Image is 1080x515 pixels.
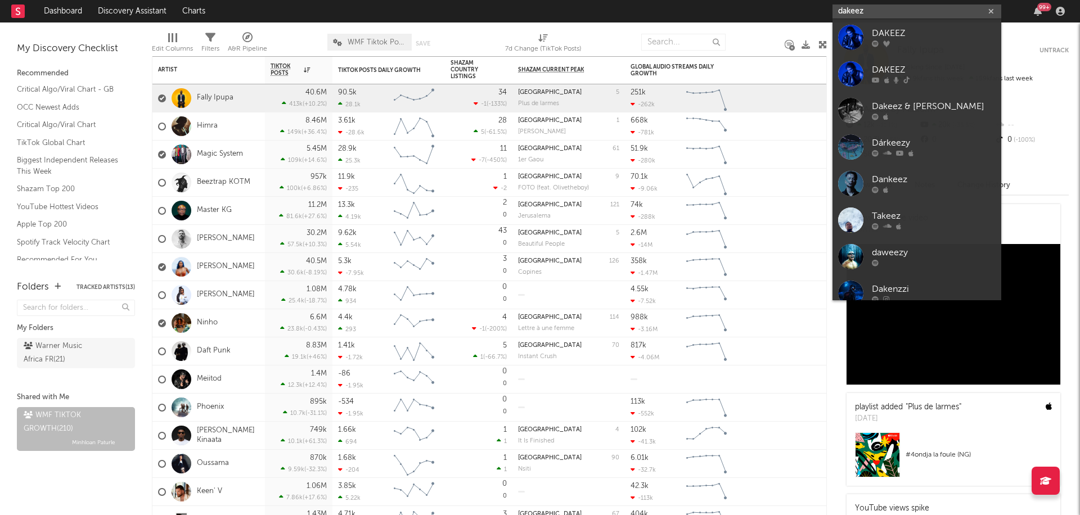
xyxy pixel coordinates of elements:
div: -534 [338,398,354,405]
svg: Chart title [681,141,732,169]
svg: Chart title [681,84,732,112]
a: Keen' V [197,487,222,496]
div: A&R Pipeline [228,42,267,56]
span: 30.6k [287,270,304,276]
div: 817k [631,342,646,349]
div: 934 [338,297,357,305]
div: 4 [615,426,619,433]
div: 40.6M [305,89,327,96]
span: 1 [480,354,483,360]
input: Search for artists [832,4,1001,19]
a: DAKEEZ [832,56,1001,92]
div: 1.08M [307,286,327,293]
div: [GEOGRAPHIC_DATA] [518,314,582,320]
a: Biggest Independent Releases This Week [17,154,124,177]
a: [PERSON_NAME] [197,234,255,243]
a: Shazam Top 200 [17,183,124,195]
div: 28.9k [338,145,357,152]
div: 70 [612,342,619,349]
div: Position [607,314,619,321]
div: 0 [451,394,507,421]
div: 1.66k [338,426,356,433]
div: 5 [503,342,507,349]
span: 109k [288,157,302,164]
div: 28 [498,117,507,124]
div: Position [606,257,619,265]
span: -61.5 % [486,129,505,135]
a: daweezy [832,238,1001,275]
div: 957k [310,173,327,180]
div: -262k [631,101,655,108]
span: 10.7k [290,410,305,417]
a: #4ondja la foule (NG) [847,432,1060,486]
span: +10.3 % [304,242,325,248]
div: Dárkeezy [872,137,996,150]
div: Jerusalema [518,213,551,220]
div: -- [994,118,1069,133]
div: ( ) [471,156,507,164]
div: ( ) [472,325,507,332]
div: 8.83M [306,342,327,349]
div: 1.4M [311,370,327,377]
span: -66.7 % [485,354,505,360]
div: ( ) [285,353,327,360]
button: Tracked Artists(13) [76,284,135,290]
div: ( ) [280,184,327,192]
div: ( ) [474,128,507,135]
div: [PERSON_NAME] [518,128,566,135]
div: A&R Pipeline [228,28,267,61]
svg: Chart title [681,112,732,141]
div: 4.4k [338,314,353,321]
div: -7.95k [338,269,364,277]
div: Position [613,229,619,237]
div: 895k [310,398,327,405]
div: [GEOGRAPHIC_DATA] [518,89,582,96]
div: 668k [631,117,648,124]
div: 114 [610,314,619,321]
span: 19.1k [292,354,307,360]
div: Instant Crush [518,353,557,360]
div: Track Name: Copines [518,269,542,276]
div: ( ) [283,409,327,417]
svg: Chart title [681,225,732,253]
div: -7.52k [631,297,656,305]
div: Dakeez & [PERSON_NAME] [872,100,996,114]
a: "Plus de larmes" [906,403,961,411]
svg: Chart title [681,394,732,422]
span: -1 [481,101,487,107]
div: -1.95k [338,382,363,389]
div: Ghana [518,173,582,180]
div: 13.3k [338,201,355,209]
span: 23.8k [287,326,303,332]
a: Warner Music Africa FR(21) [17,338,135,368]
div: Position [613,426,619,433]
a: DAKEEZ [832,19,1001,56]
div: 11.2M [308,201,327,209]
div: Shared with Me [17,391,135,404]
div: Position [607,201,619,209]
span: -2 [501,186,507,192]
svg: Chart title [681,253,732,281]
div: 126 [609,257,619,265]
div: [GEOGRAPHIC_DATA] [518,342,582,349]
div: -14M [631,241,652,249]
span: +46 % [308,354,325,360]
div: 293 [338,326,356,333]
div: 0 [502,396,507,403]
button: 99+ [1034,7,1042,16]
div: 6.6M [310,314,327,321]
svg: Chart title [681,281,732,309]
div: 25.3k [338,157,361,164]
div: Track Name: Plus de larmes [518,100,559,107]
div: Recommended [17,67,135,80]
div: -235 [338,185,358,192]
div: 34 [498,89,507,96]
div: My Folders [17,322,135,335]
a: Ninho [197,318,218,328]
div: TikTok Posts Daily Growth [338,67,422,74]
div: playlist added [855,401,961,413]
div: ( ) [281,437,327,445]
div: ( ) [280,241,327,248]
div: ( ) [282,100,327,107]
div: [DATE] [855,413,961,424]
